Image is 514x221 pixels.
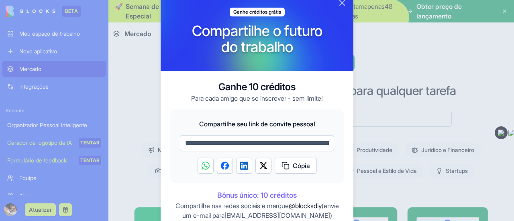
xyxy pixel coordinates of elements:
[199,120,315,128] font: Compartilhe seu link de convite pessoal
[202,162,210,170] img: WhatsApp
[289,202,322,210] font: @blocksdiy
[198,158,214,174] button: Compartilhe no WhatsApp
[236,158,252,174] button: Compartilhe no LinkedIn
[175,202,289,210] font: Compartilhe nas redes sociais e marque
[218,81,296,93] font: Ganhe 10 créditos
[240,162,248,170] img: LinkedIn
[221,162,229,170] img: Facebook
[192,22,322,40] font: Compartilhe o futuro
[221,38,293,56] font: do trabalho
[259,162,267,170] img: Twitter
[275,158,317,174] button: Cópia
[293,162,310,170] font: Cópia
[217,191,297,199] font: Bônus único: 10 créditos
[330,211,332,219] font: )
[233,9,281,15] font: Ganhe créditos grátis
[217,158,233,174] button: Compartilhe no Facebook
[224,211,330,219] a: [EMAIL_ADDRESS][DOMAIN_NAME]
[255,158,271,174] button: Compartilhe no Twitter
[191,94,323,102] font: Para cada amigo que se inscrever - sem limite!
